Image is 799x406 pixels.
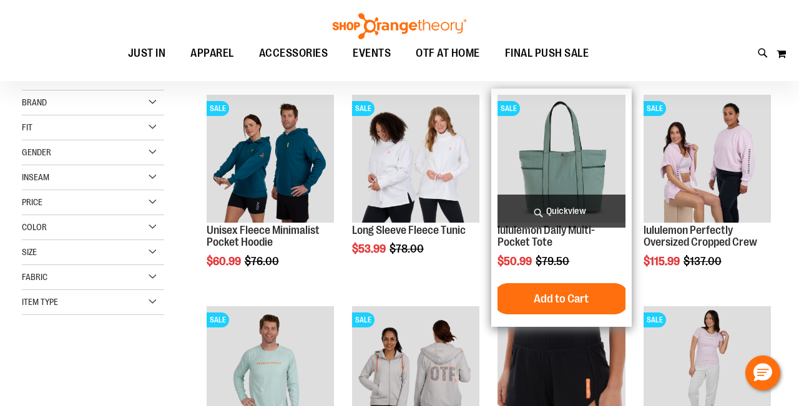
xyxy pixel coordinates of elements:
[352,224,466,236] a: Long Sleeve Fleece Tunic
[207,101,229,116] span: SALE
[498,95,625,222] img: lululemon Daily Multi-Pocket Tote
[745,355,780,390] button: Hello, have a question? Let’s chat.
[403,39,493,68] a: OTF AT HOME
[340,39,403,68] a: EVENTS
[247,39,341,68] a: ACCESSORIES
[644,255,682,268] span: $115.99
[644,95,771,222] img: lululemon Perfectly Oversized Cropped Crew
[22,147,51,157] span: Gender
[22,172,49,182] span: Inseam
[200,89,340,299] div: product
[352,95,479,222] img: Product image for Fleece Long Sleeve
[178,39,247,68] a: APPAREL
[207,95,334,224] a: Unisex Fleece Minimalist Pocket HoodieSALE
[331,13,468,39] img: Shop Orangetheory
[22,272,47,282] span: Fabric
[22,122,32,132] span: Fit
[353,39,391,67] span: EVENTS
[352,95,479,224] a: Product image for Fleece Long SleeveSALE
[637,89,777,299] div: product
[115,39,179,68] a: JUST IN
[259,39,328,67] span: ACCESSORIES
[128,39,166,67] span: JUST IN
[493,39,602,67] a: FINAL PUSH SALE
[493,283,630,314] button: Add to Cart
[684,255,723,268] span: $137.00
[644,312,666,327] span: SALE
[498,255,534,268] span: $50.99
[190,39,234,67] span: APPAREL
[207,95,334,222] img: Unisex Fleece Minimalist Pocket Hoodie
[346,89,486,287] div: product
[245,255,281,268] span: $76.00
[491,89,631,327] div: product
[352,101,375,116] span: SALE
[352,312,375,327] span: SALE
[536,255,571,268] span: $79.50
[22,247,37,257] span: Size
[207,255,243,268] span: $60.99
[644,101,666,116] span: SALE
[22,97,47,107] span: Brand
[644,95,771,224] a: lululemon Perfectly Oversized Cropped CrewSALE
[22,297,58,307] span: Item Type
[498,224,595,249] a: lululemon Daily Multi-Pocket Tote
[207,224,320,249] a: Unisex Fleece Minimalist Pocket Hoodie
[416,39,480,67] span: OTF AT HOME
[644,224,757,249] a: lululemon Perfectly Oversized Cropped Crew
[498,101,520,116] span: SALE
[390,243,426,255] span: $78.00
[498,95,625,224] a: lululemon Daily Multi-Pocket ToteSALE
[498,195,625,228] a: Quickview
[534,292,589,306] span: Add to Cart
[207,312,229,327] span: SALE
[22,197,42,207] span: Price
[505,39,589,67] span: FINAL PUSH SALE
[352,243,388,255] span: $53.99
[22,222,47,232] span: Color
